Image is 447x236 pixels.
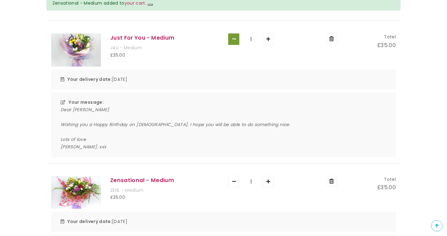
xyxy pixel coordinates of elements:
button: Remove [326,33,337,44]
time: [DATE] [112,76,127,82]
div: J4U - Medium [110,44,219,52]
img: Just For You [51,33,101,67]
h5: Just For You - Medium [110,33,219,42]
div: £35.00 [346,41,396,50]
div: Dear [PERSON_NAME] Wishing you a Happy Birthday on [DEMOGRAPHIC_DATA]. I hope you will be able to... [61,106,386,151]
div: Totel [346,33,396,41]
strong: Your delivery date: [67,76,112,82]
button: Close [148,4,153,6]
time: [DATE] [112,218,127,225]
div: ZENL - Medium [110,187,219,194]
div: Totel [346,176,396,183]
strong: Your message: [69,99,104,105]
div: £35.00 [110,52,219,59]
img: Zensational [51,176,101,209]
strong: Your delivery date: [67,218,112,225]
div: £35.00 [346,183,396,192]
button: Remove [326,176,337,186]
div: £35.00 [110,194,219,201]
h5: Zensational - Medium [110,176,219,185]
